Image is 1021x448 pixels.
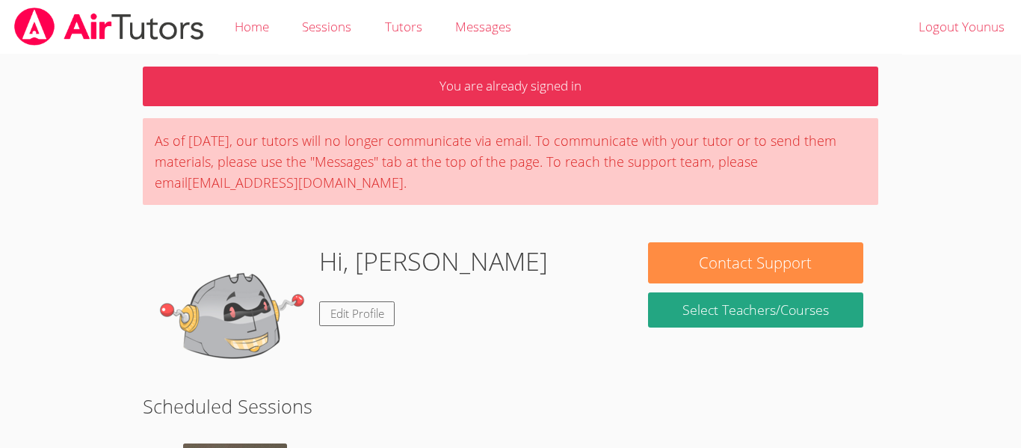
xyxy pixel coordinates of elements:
[143,392,878,420] h2: Scheduled Sessions
[13,7,206,46] img: airtutors_banner-c4298cdbf04f3fff15de1276eac7730deb9818008684d7c2e4769d2f7ddbe033.png
[648,242,863,283] button: Contact Support
[648,292,863,328] a: Select Teachers/Courses
[319,242,548,280] h1: Hi, [PERSON_NAME]
[455,18,511,35] span: Messages
[143,67,878,106] p: You are already signed in
[319,301,395,326] a: Edit Profile
[158,242,307,392] img: default.png
[143,118,878,205] div: As of [DATE], our tutors will no longer communicate via email. To communicate with your tutor or ...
